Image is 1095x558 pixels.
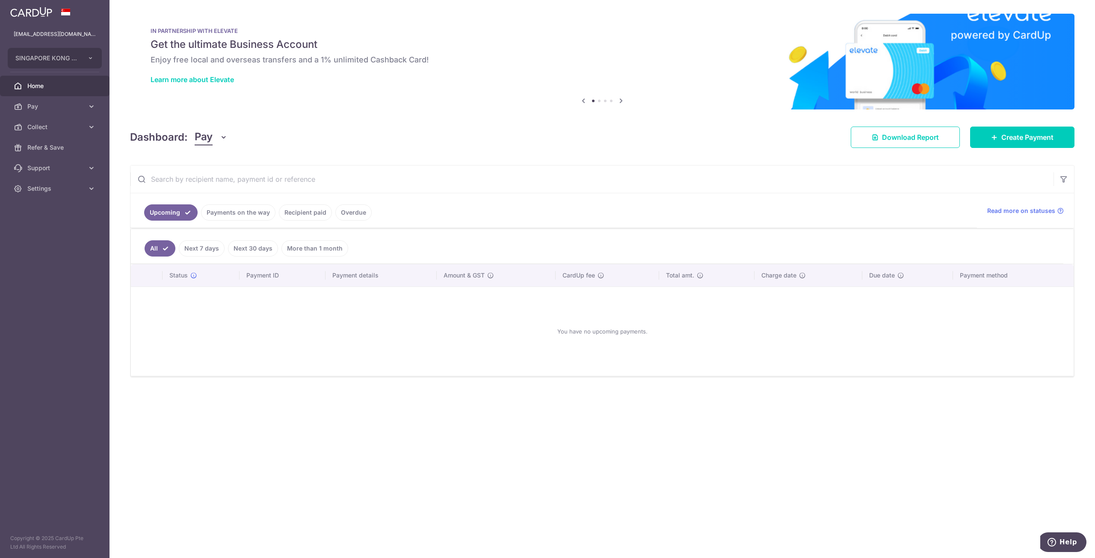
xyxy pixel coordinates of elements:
a: Download Report [851,127,960,148]
a: Next 7 days [179,240,225,257]
button: SINGAPORE KONG HONG LANCRE PTE. LTD. [8,48,102,68]
span: Charge date [761,271,796,280]
a: All [145,240,175,257]
a: Upcoming [144,204,198,221]
a: Payments on the way [201,204,275,221]
h4: Dashboard: [130,130,188,145]
span: Download Report [882,132,939,142]
span: Create Payment [1001,132,1054,142]
span: Due date [869,271,895,280]
img: Renovation banner [130,14,1074,109]
iframe: Opens a widget where you can find more information [1040,532,1086,554]
button: Pay [195,129,228,145]
span: Collect [27,123,84,131]
span: Amount & GST [444,271,485,280]
a: Read more on statuses [987,207,1064,215]
a: Next 30 days [228,240,278,257]
span: Refer & Save [27,143,84,152]
th: Payment ID [240,264,326,286]
a: Recipient paid [279,204,332,221]
span: CardUp fee [562,271,595,280]
a: Overdue [335,204,372,221]
p: IN PARTNERSHIP WITH ELEVATE [151,27,1054,34]
span: Home [27,82,84,90]
div: You have no upcoming payments. [141,294,1063,369]
span: Settings [27,184,84,193]
span: Pay [195,129,213,145]
p: [EMAIL_ADDRESS][DOMAIN_NAME] [14,30,96,38]
a: More than 1 month [281,240,348,257]
h5: Get the ultimate Business Account [151,38,1054,51]
h6: Enjoy free local and overseas transfers and a 1% unlimited Cashback Card! [151,55,1054,65]
span: Pay [27,102,84,111]
span: Total amt. [666,271,694,280]
span: Read more on statuses [987,207,1055,215]
th: Payment details [326,264,437,286]
span: Status [169,271,188,280]
th: Payment method [953,264,1074,286]
span: Support [27,164,84,172]
a: Learn more about Elevate [151,75,234,84]
a: Create Payment [970,127,1074,148]
img: CardUp [10,7,52,17]
input: Search by recipient name, payment id or reference [130,165,1054,193]
span: SINGAPORE KONG HONG LANCRE PTE. LTD. [15,54,79,62]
